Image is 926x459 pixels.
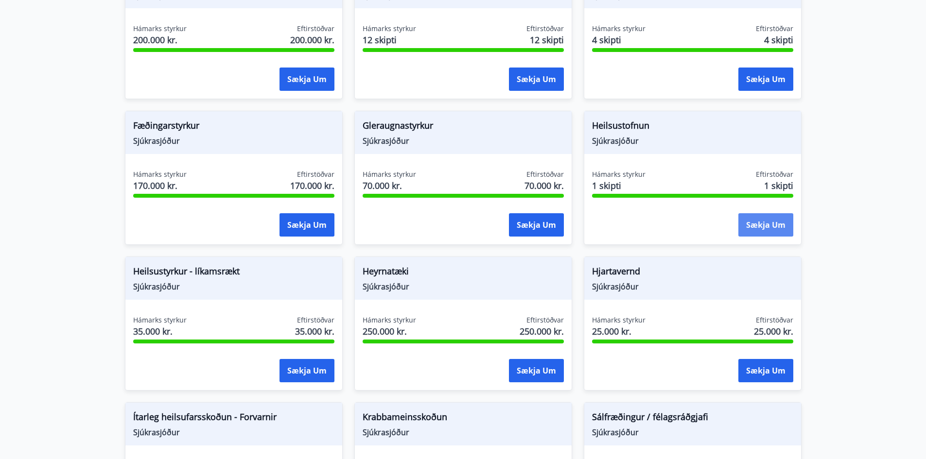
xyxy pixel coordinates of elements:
button: Sækja um [509,68,564,91]
span: 170.000 kr. [290,179,334,192]
span: Heilsustyrkur - líkamsrækt [133,265,334,281]
span: Sjúkrasjóður [363,281,564,292]
span: Sjúkrasjóður [363,136,564,146]
span: 35.000 kr. [295,325,334,338]
span: Hámarks styrkur [592,315,646,325]
span: Hámarks styrkur [592,170,646,179]
span: Sjúkrasjóður [133,136,334,146]
button: Sækja um [738,68,793,91]
span: Hámarks styrkur [133,315,187,325]
span: 250.000 kr. [520,325,564,338]
span: Hámarks styrkur [133,24,187,34]
span: 4 skipti [592,34,646,46]
span: 70.000 kr. [363,179,416,192]
span: Eftirstöðvar [297,24,334,34]
span: Eftirstöðvar [526,170,564,179]
span: Eftirstöðvar [297,315,334,325]
span: Sjúkrasjóður [592,281,793,292]
span: Eftirstöðvar [756,24,793,34]
span: 1 skipti [764,179,793,192]
span: Eftirstöðvar [756,170,793,179]
span: Hámarks styrkur [133,170,187,179]
span: Sjúkrasjóður [592,136,793,146]
button: Sækja um [280,359,334,382]
span: Hámarks styrkur [363,24,416,34]
span: Sálfræðingur / félagsráðgjafi [592,410,793,427]
span: 70.000 kr. [524,179,564,192]
span: Hámarks styrkur [363,170,416,179]
span: 250.000 kr. [363,325,416,338]
span: 12 skipti [530,34,564,46]
span: Sjúkrasjóður [133,281,334,292]
span: Sjúkrasjóður [133,427,334,438]
span: Fæðingarstyrkur [133,119,334,136]
span: 200.000 kr. [290,34,334,46]
span: Hámarks styrkur [363,315,416,325]
span: Sjúkrasjóður [363,427,564,438]
button: Sækja um [509,213,564,237]
button: Sækja um [738,213,793,237]
button: Sækja um [738,359,793,382]
span: 12 skipti [363,34,416,46]
span: Eftirstöðvar [526,24,564,34]
span: 25.000 kr. [754,325,793,338]
span: Hámarks styrkur [592,24,646,34]
span: 1 skipti [592,179,646,192]
button: Sækja um [280,68,334,91]
span: Sjúkrasjóður [592,427,793,438]
span: Krabbameinsskoðun [363,410,564,427]
span: Gleraugnastyrkur [363,119,564,136]
span: Eftirstöðvar [297,170,334,179]
span: Ítarleg heilsufarsskoðun - Forvarnir [133,410,334,427]
span: Eftirstöðvar [756,315,793,325]
span: 200.000 kr. [133,34,187,46]
span: Heilsustofnun [592,119,793,136]
span: 35.000 kr. [133,325,187,338]
button: Sækja um [280,213,334,237]
span: Heyrnatæki [363,265,564,281]
span: 170.000 kr. [133,179,187,192]
span: 4 skipti [764,34,793,46]
span: Hjartavernd [592,265,793,281]
button: Sækja um [509,359,564,382]
span: Eftirstöðvar [526,315,564,325]
span: 25.000 kr. [592,325,646,338]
